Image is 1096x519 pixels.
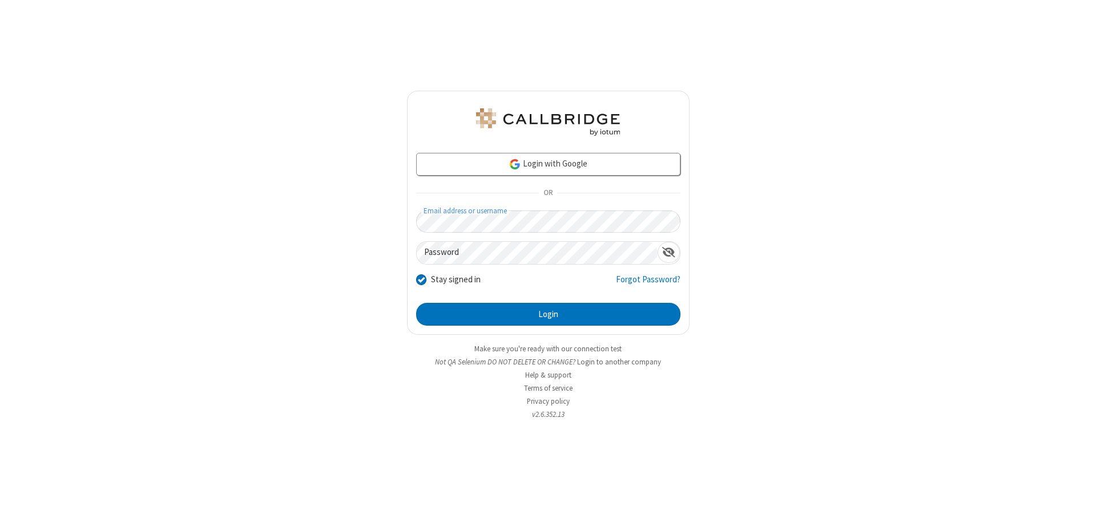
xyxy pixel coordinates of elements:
button: Login [416,303,680,326]
img: QA Selenium DO NOT DELETE OR CHANGE [474,108,622,136]
span: OR [539,185,557,201]
a: Terms of service [524,383,573,393]
img: google-icon.png [509,158,521,171]
a: Login with Google [416,153,680,176]
label: Stay signed in [431,273,481,286]
input: Email address or username [416,210,680,233]
li: Not QA Selenium DO NOT DELETE OR CHANGE? [407,356,690,367]
input: Password [417,242,658,264]
li: v2.6.352.13 [407,409,690,420]
div: Show password [658,242,680,263]
a: Make sure you're ready with our connection test [474,344,622,354]
a: Privacy policy [527,396,570,406]
iframe: Chat [1067,489,1087,511]
a: Forgot Password? [616,273,680,295]
button: Login to another company [577,356,661,367]
a: Help & support [525,370,571,380]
